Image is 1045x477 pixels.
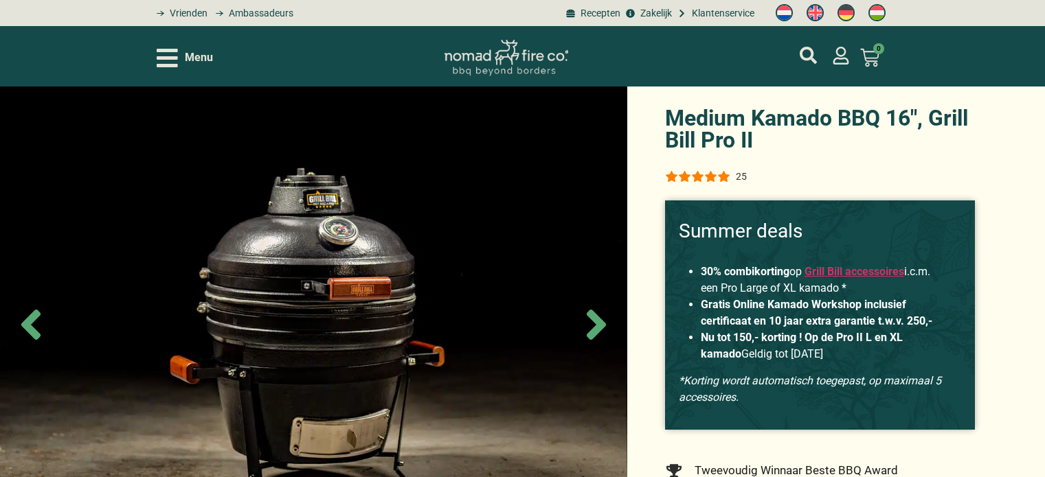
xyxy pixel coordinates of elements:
span: Next slide [572,301,620,349]
strong: Nu tot 150,- korting ! Op de Pro II L en XL kamado [701,331,903,360]
img: Nederlands [776,4,793,21]
span: 0 [873,43,884,54]
li: op i.c.m. een Pro Large of XL kamado * [701,264,940,296]
span: Previous slide [7,301,55,349]
div: Open/Close Menu [157,46,213,70]
a: Switch to Duits [831,1,862,25]
span: Ambassadeurs [225,6,293,21]
span: Klantenservice [688,6,754,21]
a: BBQ recepten [564,6,620,21]
em: *Korting wordt automatisch toegepast, op maximaal 5 accessoires. [679,374,941,404]
a: Switch to Engels [800,1,831,25]
a: grill bill klantenservice [675,6,754,21]
li: Geldig tot [DATE] [701,329,940,362]
h3: Summer deals [679,220,962,243]
a: mijn account [800,47,817,64]
img: Nomad Logo [445,40,568,76]
strong: Gratis Online Kamado Workshop inclusief certificaat en 10 jaar extra garantie t.w.v. 250,- [701,298,932,327]
a: Switch to Hongaars [862,1,892,25]
img: Hongaars [868,4,886,21]
div: 25 [736,170,747,183]
strong: 30% combikorting [701,265,789,278]
a: grill bill vrienden [152,6,207,21]
a: grill bill zakeljk [624,6,672,21]
a: 0 [844,40,896,75]
span: Vrienden [166,6,207,21]
img: Engels [807,4,824,21]
a: grill bill ambassadors [211,6,293,21]
img: Duits [838,4,855,21]
span: Recepten [577,6,620,21]
span: Menu [185,49,213,66]
a: mijn account [832,47,850,65]
a: Grill Bill accessoires [805,265,904,278]
h1: Medium Kamado BBQ 16″, Grill Bill Pro II [665,107,976,151]
span: Zakelijk [637,6,672,21]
